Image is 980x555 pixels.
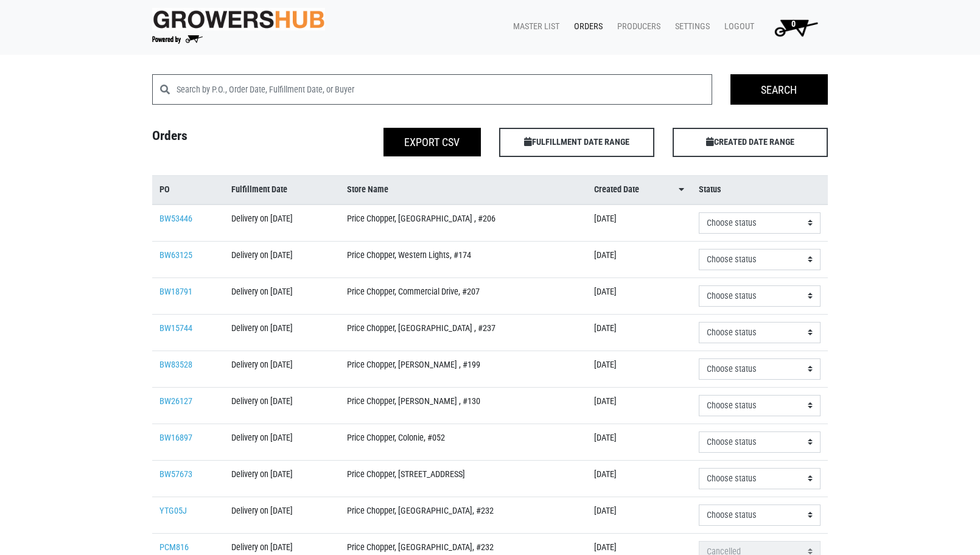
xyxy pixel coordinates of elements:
[224,460,340,497] td: Delivery on [DATE]
[224,277,340,314] td: Delivery on [DATE]
[587,497,691,533] td: [DATE]
[159,360,192,370] a: BW83528
[587,424,691,460] td: [DATE]
[224,241,340,277] td: Delivery on [DATE]
[730,74,828,105] input: Search
[587,351,691,387] td: [DATE]
[177,74,712,105] input: Search by P.O., Order Date, Fulfillment Date, or Buyer
[340,314,587,351] td: Price Chopper, [GEOGRAPHIC_DATA] , #237
[231,183,332,197] a: Fulfillment Date
[340,204,587,242] td: Price Chopper, [GEOGRAPHIC_DATA] , #206
[564,15,607,38] a: Orders
[587,314,691,351] td: [DATE]
[224,497,340,533] td: Delivery on [DATE]
[224,204,340,242] td: Delivery on [DATE]
[587,387,691,424] td: [DATE]
[587,241,691,277] td: [DATE]
[499,128,654,157] span: FULFILLMENT DATE RANGE
[699,183,821,197] a: Status
[159,183,170,197] span: PO
[224,314,340,351] td: Delivery on [DATE]
[340,387,587,424] td: Price Chopper, [PERSON_NAME] , #130
[594,183,639,197] span: Created Date
[159,433,192,443] a: BW16897
[159,214,192,224] a: BW53446
[340,424,587,460] td: Price Chopper, Colonie, #052
[791,19,796,29] span: 0
[587,460,691,497] td: [DATE]
[340,277,587,314] td: Price Chopper, Commercial Drive, #207
[224,351,340,387] td: Delivery on [DATE]
[159,542,189,553] a: PCM816
[503,15,564,38] a: Master List
[769,15,823,40] img: Cart
[759,15,828,40] a: 0
[383,128,481,156] button: Export CSV
[347,183,388,197] span: Store Name
[340,497,587,533] td: Price Chopper, [GEOGRAPHIC_DATA], #232
[587,204,691,242] td: [DATE]
[152,8,325,30] img: original-fc7597fdc6adbb9d0e2ae620e786d1a2.jpg
[340,351,587,387] td: Price Chopper, [PERSON_NAME] , #199
[231,183,287,197] span: Fulfillment Date
[159,250,192,260] a: BW63125
[159,287,192,297] a: BW18791
[224,424,340,460] td: Delivery on [DATE]
[699,183,721,197] span: Status
[587,277,691,314] td: [DATE]
[159,183,217,197] a: PO
[594,183,684,197] a: Created Date
[152,35,203,44] img: Powered by Big Wheelbarrow
[673,128,828,157] span: CREATED DATE RANGE
[159,469,192,480] a: BW57673
[665,15,715,38] a: Settings
[340,460,587,497] td: Price Chopper, [STREET_ADDRESS]
[340,241,587,277] td: Price Chopper, Western Lights, #174
[715,15,759,38] a: Logout
[347,183,579,197] a: Store Name
[143,128,317,152] h4: Orders
[224,387,340,424] td: Delivery on [DATE]
[159,396,192,407] a: BW26127
[159,323,192,333] a: BW15744
[159,506,187,516] a: YTG05J
[607,15,665,38] a: Producers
